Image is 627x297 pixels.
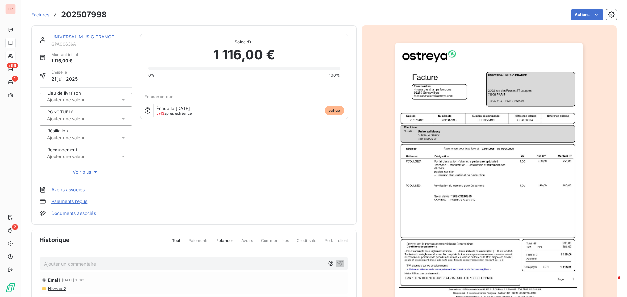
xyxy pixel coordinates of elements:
[329,72,340,78] span: 100%
[31,11,49,18] a: Factures
[156,111,192,115] span: après échéance
[148,39,340,45] span: Solde dû :
[61,9,107,21] h3: 202507998
[5,4,16,14] div: GR
[47,286,66,291] span: Niveau 2
[7,63,18,68] span: +99
[51,52,78,58] span: Montant initial
[51,210,96,216] a: Documents associés
[156,111,165,116] span: J+13
[46,97,112,103] input: Ajouter une valeur
[46,154,112,159] input: Ajouter une valeur
[5,283,16,293] img: Logo LeanPay
[40,235,70,244] span: Historique
[46,135,112,141] input: Ajouter une valeur
[31,12,49,17] span: Factures
[51,198,87,205] a: Paiements reçus
[213,45,275,65] span: 1 116,00 €
[51,58,78,64] span: 1 116,00 €
[324,238,348,249] span: Portail client
[216,238,233,249] span: Relances
[188,238,208,249] span: Paiements
[73,169,99,175] span: Voir plus
[51,34,114,39] a: UNIVERSAL MUSIC FRANCE
[46,116,112,122] input: Ajouter une valeur
[148,72,155,78] span: 0%
[51,69,78,75] span: Émise le
[241,238,253,249] span: Avoirs
[12,224,18,230] span: 2
[51,186,85,193] a: Avoirs associés
[48,277,60,283] span: Email
[571,9,603,20] button: Actions
[12,76,18,82] span: 1
[325,106,344,115] span: échue
[156,106,190,111] span: Échue le [DATE]
[172,238,181,249] span: Tout
[144,94,174,99] span: Échéance due
[605,275,620,290] iframe: Intercom live chat
[51,41,132,47] span: GPA00636A
[297,238,317,249] span: Creditsafe
[261,238,289,249] span: Commentaires
[51,75,78,82] span: 21 juil. 2025
[40,169,132,176] button: Voir plus
[62,278,85,282] span: [DATE] 11:42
